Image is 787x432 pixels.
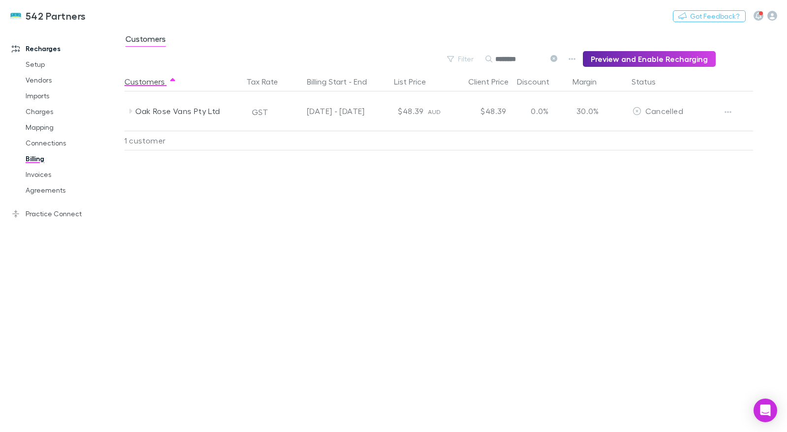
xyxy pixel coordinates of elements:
[517,72,561,91] button: Discount
[583,51,716,67] button: Preview and Enable Recharging
[246,72,290,91] button: Tax Rate
[673,10,746,22] button: Got Feedback?
[16,135,131,151] a: Connections
[135,91,240,131] div: Oak Rose Vans Pty Ltd
[428,108,441,115] span: AUD
[16,104,131,119] a: Charges
[2,41,131,57] a: Recharges
[573,72,608,91] button: Margin
[16,72,131,88] a: Vendors
[511,91,570,131] div: 0.0%
[16,182,131,198] a: Agreements
[645,106,683,115] span: Cancelled
[16,151,131,167] a: Billing
[284,91,365,131] div: [DATE] - [DATE]
[247,104,272,120] button: GST
[16,119,131,135] a: Mapping
[124,91,758,131] div: Oak Rose Vans Pty LtdGST[DATE] - [DATE]$48.39AUD$48.390.0%30.0%EditCancelled
[124,72,177,91] button: Customers
[442,53,480,65] button: Filter
[632,72,667,91] button: Status
[4,4,92,28] a: 542 Partners
[16,167,131,182] a: Invoices
[26,10,86,22] h3: 542 Partners
[307,72,379,91] button: Billing Start - End
[394,72,438,91] button: List Price
[754,399,777,422] div: Open Intercom Messenger
[574,105,599,117] p: 30.0%
[468,72,520,91] button: Client Price
[452,91,511,131] div: $48.39
[16,88,131,104] a: Imports
[16,57,131,72] a: Setup
[2,206,131,222] a: Practice Connect
[10,10,22,22] img: 542 Partners's Logo
[369,91,428,131] div: $48.39
[124,131,242,150] div: 1 customer
[125,34,166,47] span: Customers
